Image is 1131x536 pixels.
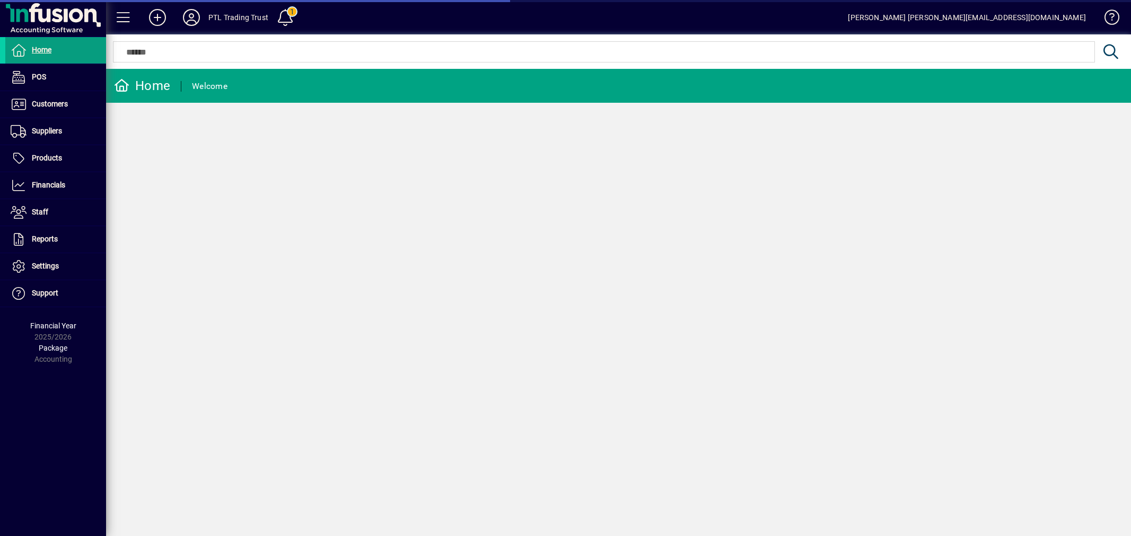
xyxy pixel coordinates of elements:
span: Suppliers [32,127,62,135]
span: Package [39,344,67,352]
button: Profile [174,8,208,27]
div: PTL Trading Trust [208,9,268,26]
div: [PERSON_NAME] [PERSON_NAME][EMAIL_ADDRESS][DOMAIN_NAME] [848,9,1086,26]
a: Staff [5,199,106,226]
span: Staff [32,208,48,216]
span: Support [32,289,58,297]
a: Settings [5,253,106,280]
span: Home [32,46,51,54]
span: Customers [32,100,68,108]
a: Knowledge Base [1097,2,1118,37]
span: Financials [32,181,65,189]
button: Add [141,8,174,27]
a: Financials [5,172,106,199]
span: Products [32,154,62,162]
div: Home [114,77,170,94]
a: Support [5,280,106,307]
span: POS [32,73,46,81]
a: Suppliers [5,118,106,145]
a: Customers [5,91,106,118]
span: Reports [32,235,58,243]
span: Settings [32,262,59,270]
a: Reports [5,226,106,253]
a: Products [5,145,106,172]
span: Financial Year [30,321,76,330]
a: POS [5,64,106,91]
div: Welcome [192,78,227,95]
